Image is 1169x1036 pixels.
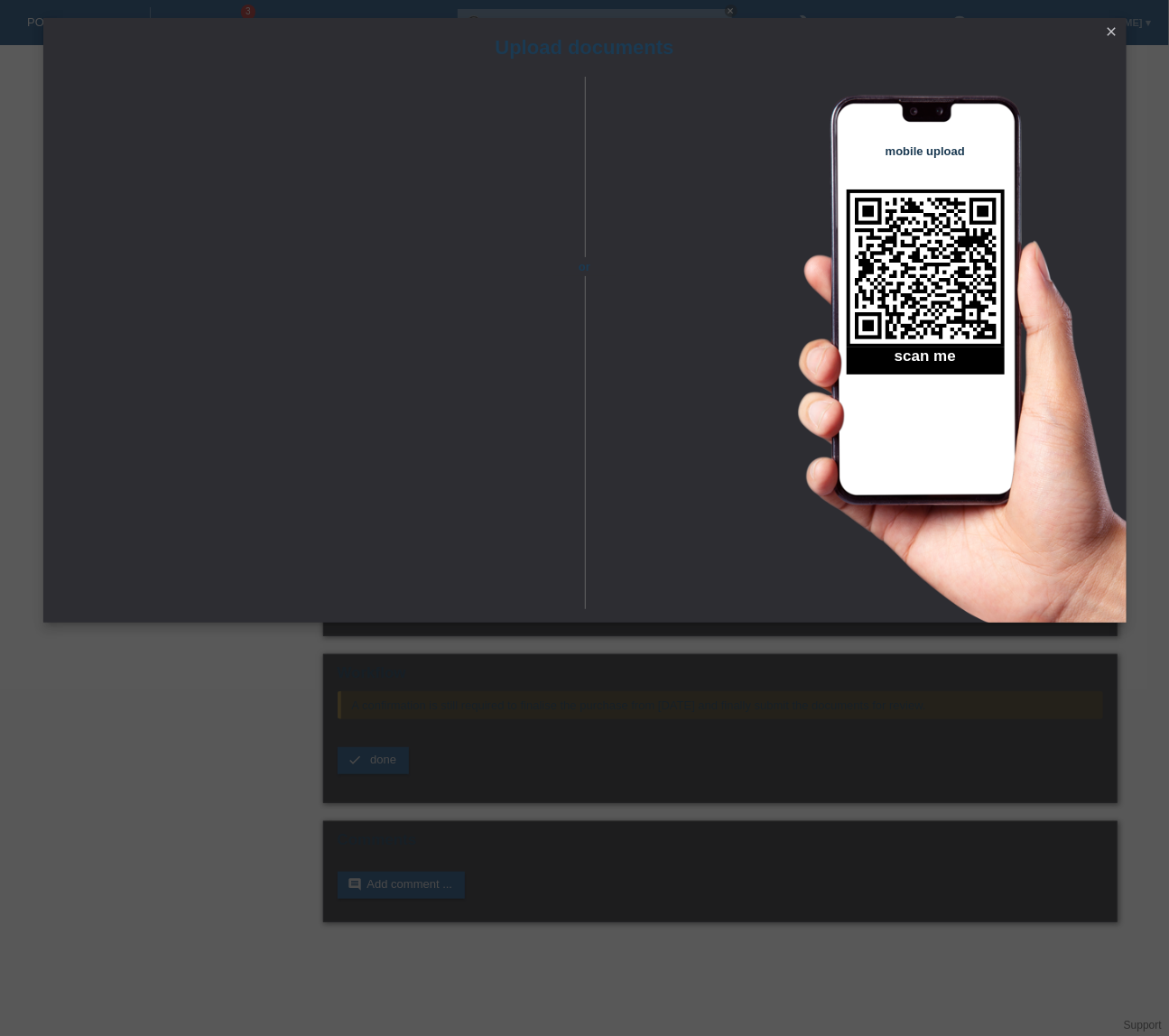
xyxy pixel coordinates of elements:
span: or [553,257,617,276]
i: close [1105,24,1119,39]
h4: mobile upload [847,144,1005,158]
iframe: To enrich screen reader interactions, please activate Accessibility in Grammarly extension settings [70,122,553,573]
a: close [1100,23,1124,43]
h1: Upload documents [43,36,1127,59]
h2: scan me [847,347,1005,375]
